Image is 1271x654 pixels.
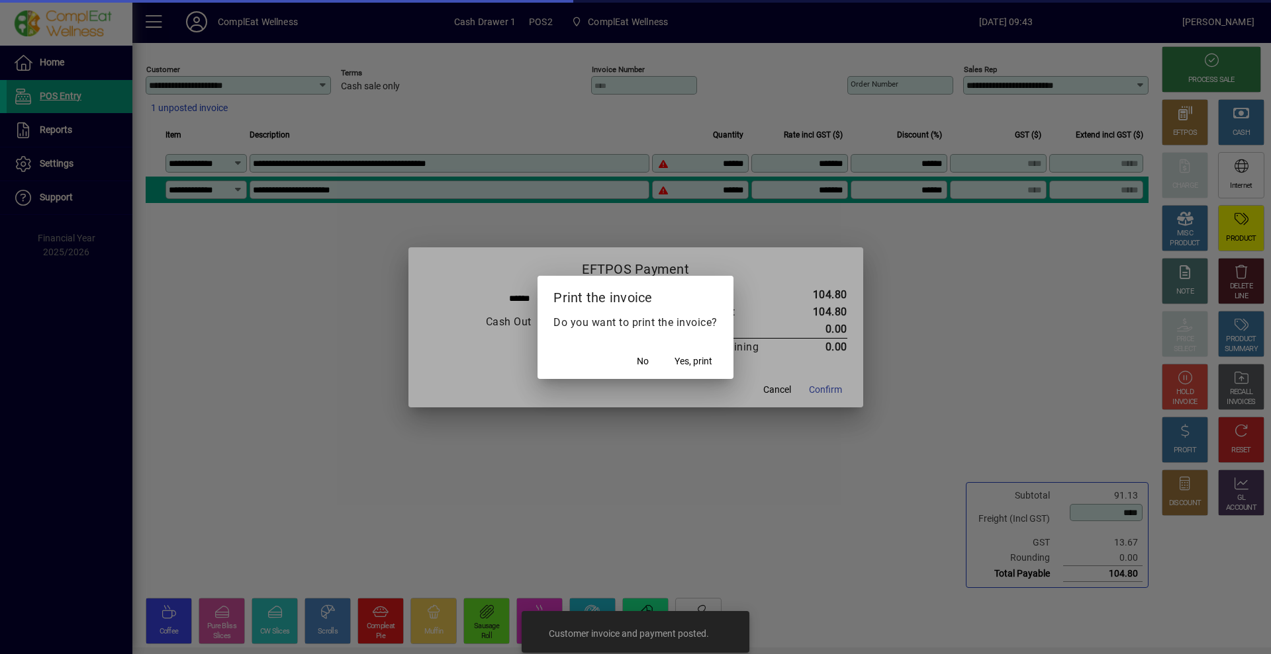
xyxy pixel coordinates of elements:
[538,276,733,314] h2: Print the invoice
[553,315,718,331] p: Do you want to print the invoice?
[669,350,718,374] button: Yes, print
[622,350,664,374] button: No
[637,354,649,368] span: No
[675,354,712,368] span: Yes, print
